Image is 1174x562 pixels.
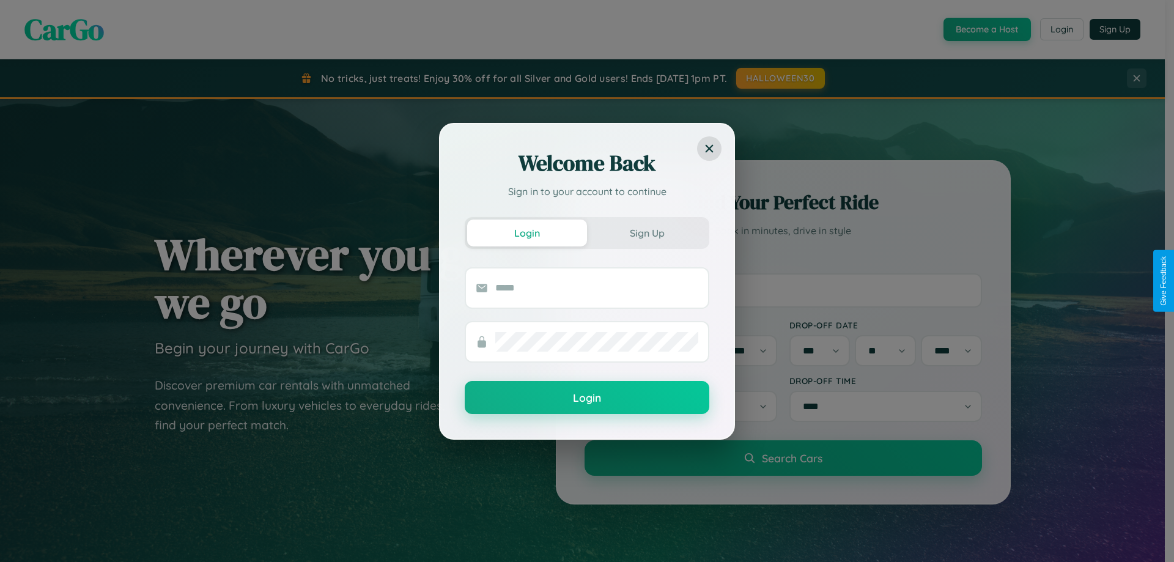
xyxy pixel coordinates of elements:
p: Sign in to your account to continue [465,184,709,199]
div: Give Feedback [1159,256,1168,306]
button: Sign Up [587,220,707,246]
button: Login [465,381,709,414]
button: Login [467,220,587,246]
h2: Welcome Back [465,149,709,178]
